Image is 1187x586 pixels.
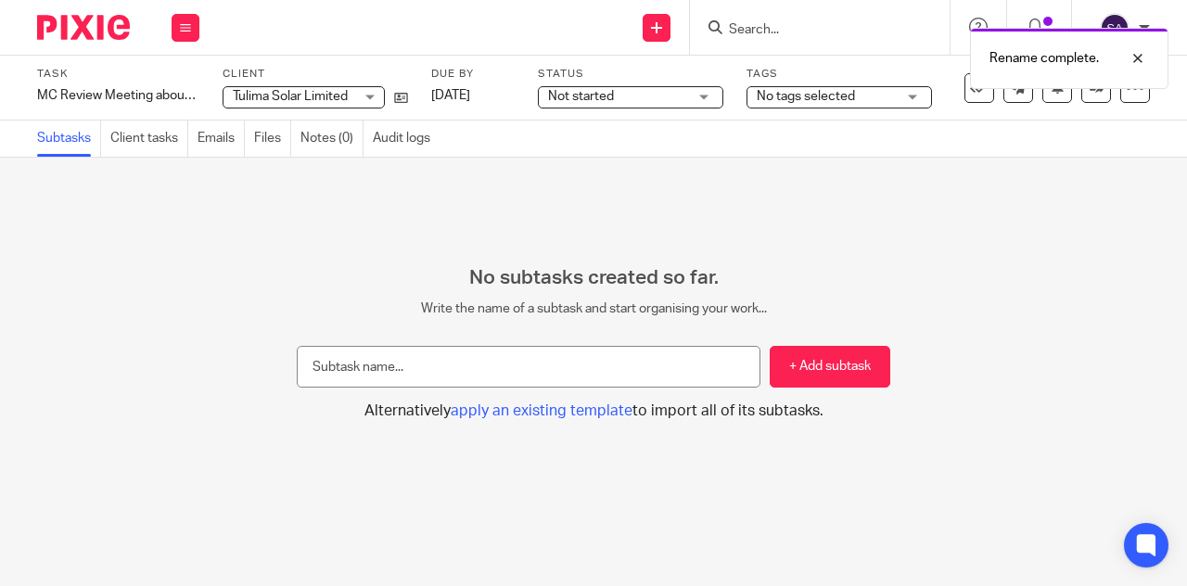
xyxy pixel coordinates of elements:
span: Not started [548,90,614,103]
label: Status [538,67,723,82]
a: Emails [198,121,245,157]
p: Rename complete. [989,49,1099,68]
img: svg%3E [1100,13,1130,43]
span: No tags selected [757,90,855,103]
span: Tulima Solar Limited [233,90,348,103]
input: Subtask name... [297,346,760,388]
button: Alternativelyapply an existing templateto import all of its subtasks. [297,401,890,421]
label: Due by [431,67,515,82]
label: Task [37,67,199,82]
h2: No subtasks created so far. [297,266,890,290]
a: Subtasks [37,121,101,157]
button: + Add subtask [770,346,890,388]
p: Write the name of a subtask and start organising your work... [297,299,890,318]
a: Files [254,121,291,157]
span: apply an existing template [451,403,632,418]
a: Client tasks [110,121,188,157]
div: MC Review Meeting about Comments for 2024 [37,86,199,105]
img: Pixie [37,15,130,40]
a: Notes (0) [300,121,364,157]
span: [DATE] [431,89,470,102]
label: Client [223,67,408,82]
a: Audit logs [373,121,440,157]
